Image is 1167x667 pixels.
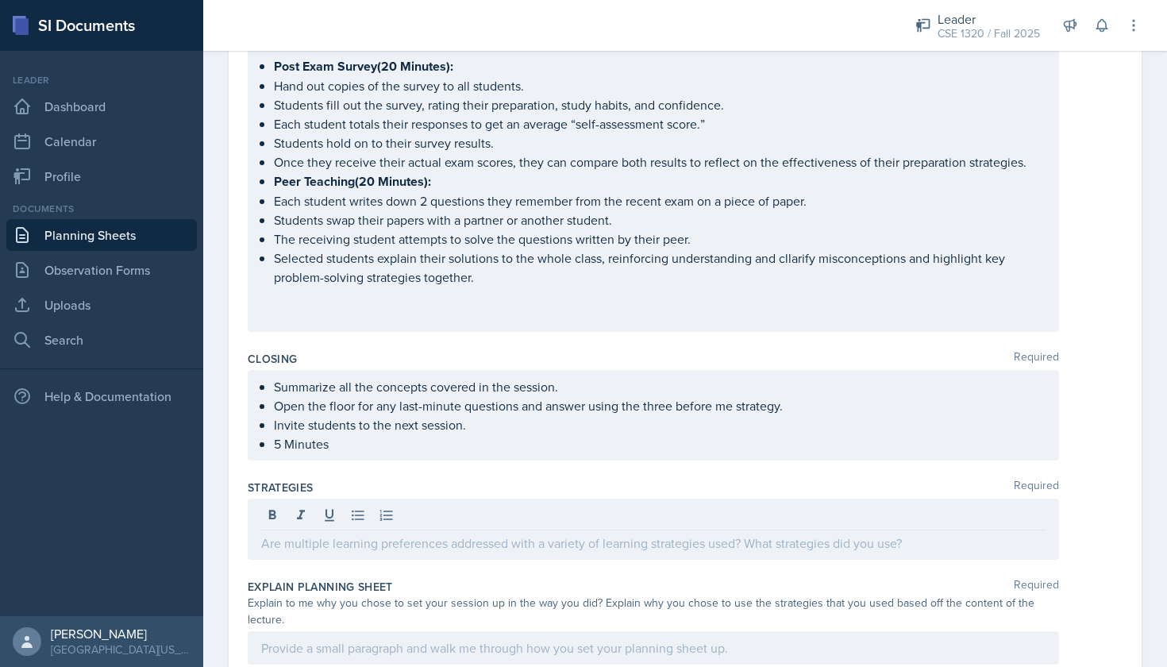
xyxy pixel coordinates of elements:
[6,289,197,321] a: Uploads
[51,642,191,657] div: [GEOGRAPHIC_DATA][US_STATE]
[6,219,197,251] a: Planning Sheets
[248,351,297,367] label: Closing
[1014,351,1059,367] span: Required
[274,114,1046,133] p: Each student totals their responses to get an average “self-assessment score.”
[274,76,1046,95] p: Hand out copies of the survey to all students.
[274,172,431,191] strong: Peer Teaching(20 Minutes):
[6,254,197,286] a: Observation Forms
[938,25,1040,42] div: CSE 1320 / Fall 2025
[274,229,1046,249] p: The receiving student attempts to solve the questions written by their peer.
[274,377,1046,396] p: Summarize all the concepts covered in the session.
[248,480,314,495] label: Strategies
[274,415,1046,434] p: Invite students to the next session.
[274,133,1046,152] p: Students hold on to their survey results.
[6,324,197,356] a: Search
[274,210,1046,229] p: Students swap their papers with a partner or another student.
[6,160,197,192] a: Profile
[274,249,1046,287] p: Selected students explain their solutions to the whole class, reinforcing understanding and cllar...
[6,380,197,412] div: Help & Documentation
[6,125,197,157] a: Calendar
[51,626,191,642] div: [PERSON_NAME]
[274,434,1046,453] p: 5 Minutes
[274,396,1046,415] p: Open the floor for any last-minute questions and answer using the three before me strategy.
[274,152,1046,172] p: Once they receive their actual exam scores, they can compare both results to reflect on the effec...
[274,57,453,75] strong: Post Exam Survey(20 Minutes):
[274,191,1046,210] p: Each student writes down 2 questions they remember from the recent exam on a piece of paper.
[1014,480,1059,495] span: Required
[248,579,393,595] label: Explain Planning Sheet
[1014,579,1059,595] span: Required
[6,202,197,216] div: Documents
[6,91,197,122] a: Dashboard
[6,73,197,87] div: Leader
[938,10,1040,29] div: Leader
[274,95,1046,114] p: Students fill out the survey, rating their preparation, study habits, and confidence.
[248,595,1059,628] div: Explain to me why you chose to set your session up in the way you did? Explain why you chose to u...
